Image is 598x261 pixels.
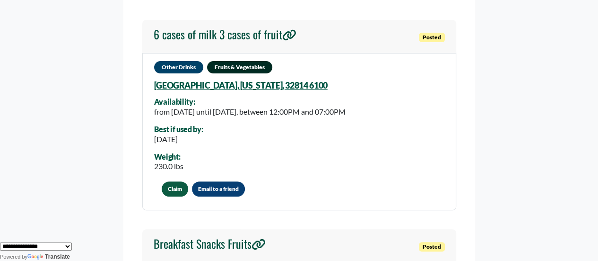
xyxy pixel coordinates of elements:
span: Posted [419,33,445,42]
div: [DATE] [154,134,203,145]
button: Claim [162,181,188,197]
img: Google Translate [27,254,45,261]
a: Breakfast Snacks Fruits [154,237,266,255]
h4: 6 cases of milk 3 cases of fruit [154,27,296,41]
button: Email to a friend [192,181,245,197]
div: Availability: [154,98,346,106]
a: Translate [27,253,70,260]
span: Fruits & Vegetables [207,61,272,73]
a: [GEOGRAPHIC_DATA], [US_STATE], 32814 6100 [154,80,328,90]
span: Other Drinks [154,61,203,73]
h4: Breakfast Snacks Fruits [154,237,266,251]
div: Weight: [154,153,183,161]
a: 6 cases of milk 3 cases of fruit [154,27,296,45]
div: Best if used by: [154,125,203,134]
div: 230.0 lbs [154,161,183,172]
div: from [DATE] until [DATE], between 12:00PM and 07:00PM [154,106,346,117]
